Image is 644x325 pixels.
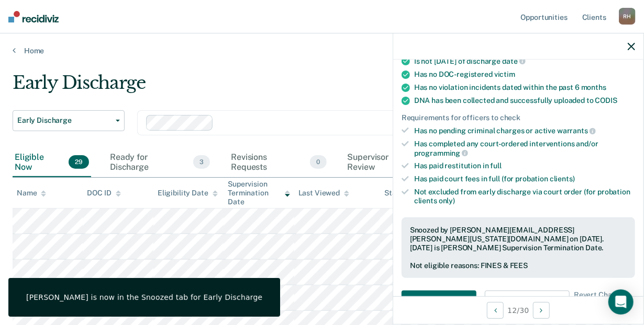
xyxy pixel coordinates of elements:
a: Home [13,46,631,55]
button: Next Opportunity [533,302,550,319]
span: Revert Changes [574,291,628,311]
div: Not excluded from early discharge via court order (for probation clients [414,188,635,205]
span: months [581,83,606,91]
span: full [491,161,502,170]
button: Navigate to form [402,291,476,311]
span: Early Discharge [17,116,112,125]
div: Early Discharge [13,72,592,102]
div: Is not [DATE] of discharge [414,56,635,66]
div: Has no pending criminal charges or active [414,126,635,135]
div: Snoozed by [PERSON_NAME][EMAIL_ADDRESS][PERSON_NAME][US_STATE][DOMAIN_NAME] on [DATE]. [DATE] is ... [410,226,627,252]
div: Supervisor Review [346,148,442,177]
a: Navigate to form link [402,291,481,311]
span: only) [439,196,455,205]
div: Eligibility Date [158,189,218,198]
div: [PERSON_NAME] is now in the Snoozed tab for Early Discharge [26,293,262,302]
div: Ready for Discharge [108,148,212,177]
div: Status [384,189,407,198]
span: 3 [193,155,210,169]
div: Revisions Requests [229,148,328,177]
div: R H [619,8,636,25]
div: Eligible Now [13,148,91,177]
span: 0 [310,155,326,169]
button: Previous Opportunity [487,302,504,319]
div: Has paid restitution in [414,161,635,170]
div: Has no violation incidents dated within the past 6 [414,83,635,92]
div: DOC ID [87,189,120,198]
img: Recidiviz [8,11,59,22]
div: Has no DOC-registered [414,70,635,79]
div: DNA has been collected and successfully uploaded to [414,96,635,105]
button: Update Eligibility [485,291,570,311]
span: victim [494,70,515,78]
div: Last Viewed [298,189,349,198]
div: Supervision Termination Date [228,180,290,206]
div: Requirements for officers to check [402,113,635,122]
div: Not eligible reasons: FINES & FEES [410,261,627,270]
div: Open Intercom Messenger [608,289,634,315]
div: 12 / 30 [393,296,643,324]
div: Has completed any court-ordered interventions and/or [414,140,635,157]
span: CODIS [595,96,617,105]
span: programming [414,149,468,157]
span: warrants [557,126,596,135]
span: clients) [550,175,575,183]
span: 29 [69,155,89,169]
span: date [502,57,525,65]
div: Name [17,189,46,198]
div: Has paid court fees in full (for probation [414,175,635,183]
